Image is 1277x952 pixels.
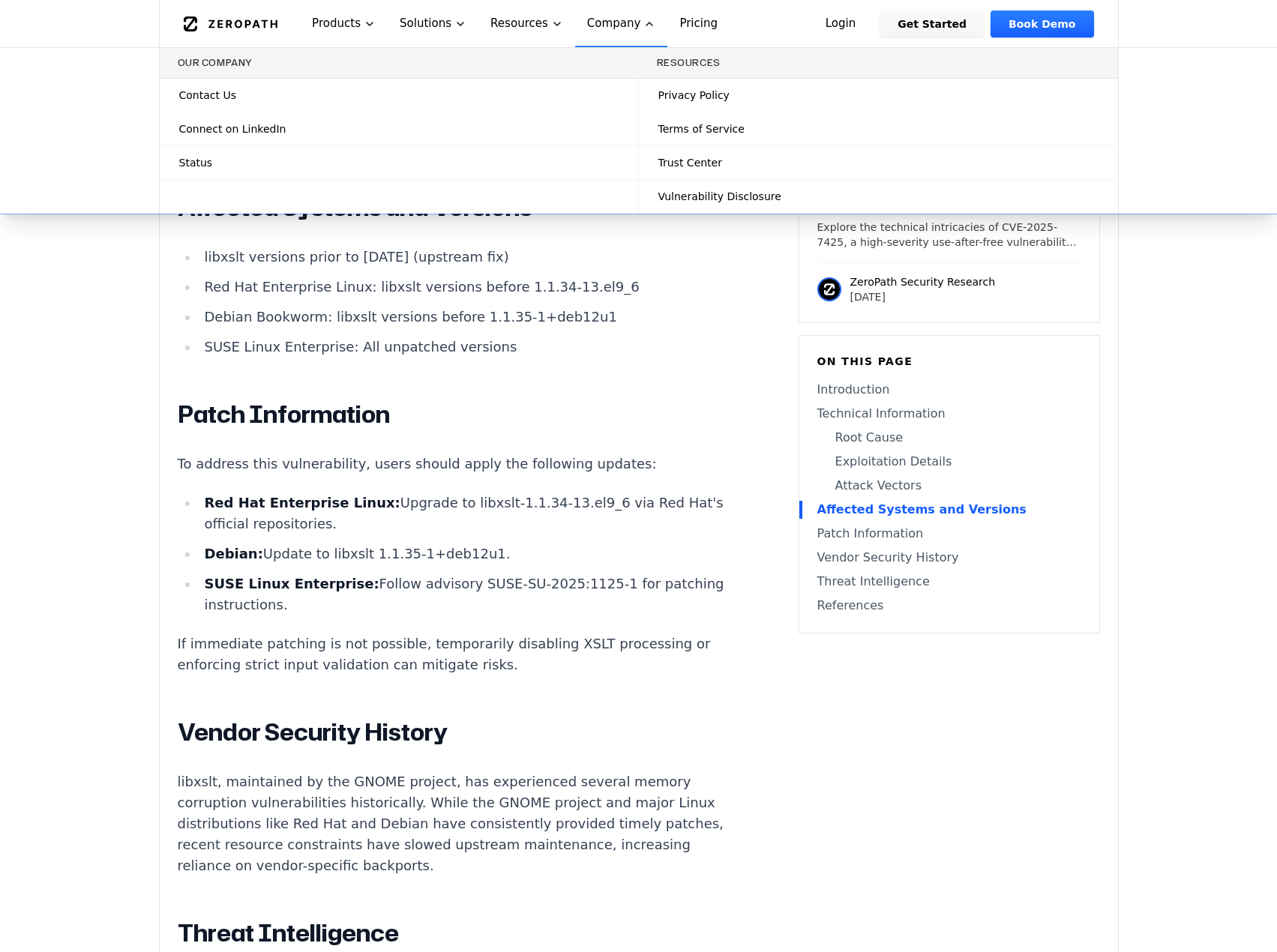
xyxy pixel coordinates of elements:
a: Connect on LinkedIn [160,112,638,145]
a: Terms of Service [639,112,1118,145]
strong: Debian: [204,546,262,561]
h3: Our Company [178,57,620,69]
a: Privacy Policy [639,79,1118,112]
a: Exploitation Details [817,453,1081,471]
strong: SUSE Linux Enterprise: [204,576,379,591]
li: Red Hat Enterprise Linux: libxslt versions before 1.1.34-13.el9_6 [199,277,736,298]
span: Privacy Policy [658,88,730,103]
a: Vulnerability Disclosure [639,180,1118,213]
h2: Patch Information [178,400,736,430]
strong: Red Hat Enterprise Linux: [204,495,400,510]
li: Upgrade to libxslt-1.1.34-13.el9_6 via Red Hat's official repositories. [199,492,736,534]
h2: Affected Systems and Versions [178,193,736,223]
a: Patch Information [817,525,1081,543]
a: Introduction [817,381,1081,399]
a: Affected Systems and Versions [817,501,1081,519]
img: ZeroPath Security Research [817,277,841,301]
a: Threat Intelligence [817,573,1081,591]
a: Trust Center [639,146,1118,179]
a: Login [808,10,874,37]
span: Terms of Service [658,121,745,136]
p: ZeroPath Security Research [850,274,996,289]
p: If immediate patching is not possible, temporarily disabling XSLT processing or enforcing strict ... [178,633,736,675]
h3: Resources [657,57,1100,69]
a: Book Demo [991,10,1093,37]
li: libxslt versions prior to [DATE] (upstream fix) [199,247,736,268]
a: Contact Us [160,79,638,112]
li: Debian Bookworm: libxslt versions before 1.1.35-1+deb12u1 [199,307,736,328]
span: Vulnerability Disclosure [658,189,781,204]
h6: On this page [817,354,1081,369]
li: Follow advisory SUSE-SU-2025:1125-1 for patching instructions. [199,573,736,615]
a: References [817,597,1081,615]
span: Connect on LinkedIn [179,121,286,136]
p: Explore the technical intricacies of CVE-2025-7425, a high-severity use-after-free vulnerability ... [817,220,1081,250]
li: Update to libxslt 1.1.35-1+deb12u1. [199,543,736,564]
h2: Vendor Security History [178,717,736,747]
a: Technical Information [817,405,1081,423]
span: Status [179,155,213,170]
a: Status [160,146,638,179]
a: Vendor Security History [817,549,1081,567]
li: SUSE Linux Enterprise: All unpatched versions [199,337,736,358]
p: [DATE] [850,289,996,304]
a: Get Started [880,10,985,37]
p: libxslt, maintained by the GNOME project, has experienced several memory corruption vulnerabiliti... [178,771,736,876]
h2: Threat Intelligence [178,918,736,948]
p: To address this vulnerability, users should apply the following updates: [178,454,736,475]
span: Contact Us [179,88,236,103]
a: Attack Vectors [817,477,1081,495]
span: Trust Center [658,155,722,170]
a: Root Cause [817,429,1081,447]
